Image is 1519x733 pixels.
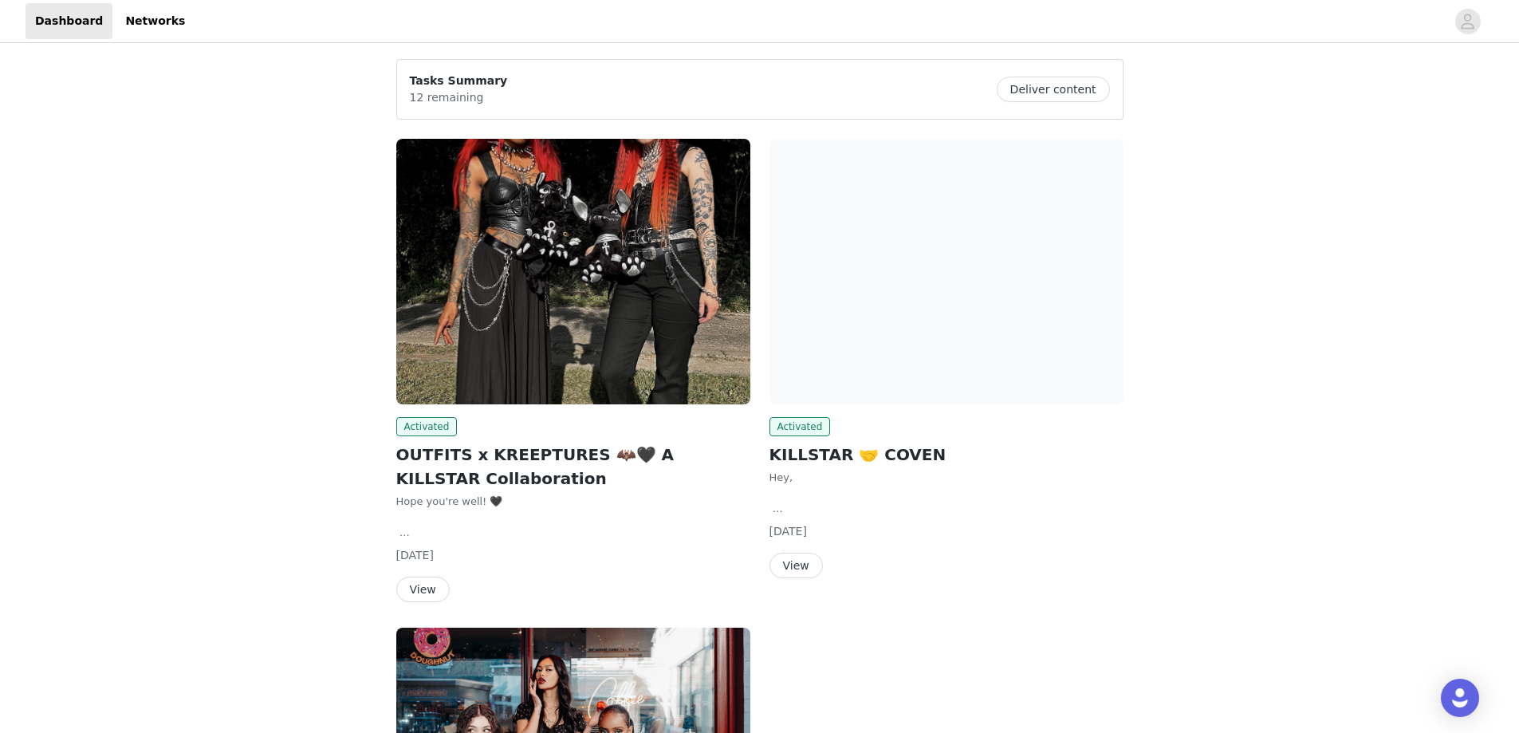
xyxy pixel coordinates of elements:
[769,417,831,436] span: Activated
[396,494,750,510] div: Hope you're well! 🖤
[396,549,434,562] span: [DATE]
[1441,679,1479,717] div: Open Intercom Messenger
[769,553,823,578] button: View
[997,77,1110,102] button: Deliver content
[1460,9,1475,34] div: avatar
[26,3,112,39] a: Dashboard
[396,443,750,491] h2: OUTFITS x KREEPTURES 🦇🖤 A KILLSTAR Collaboration
[769,443,1124,467] h2: KILLSTAR 🤝 COVEN
[396,577,450,602] button: View
[410,89,508,106] p: 12 remaining
[769,560,823,572] a: View
[116,3,195,39] a: Networks
[769,139,1124,404] img: KILLSTAR - EU
[396,417,458,436] span: Activated
[396,139,750,404] img: KILLSTAR - EU
[769,525,807,538] span: [DATE]
[769,470,1124,486] p: Hey,
[410,73,508,89] p: Tasks Summary
[396,584,450,596] a: View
